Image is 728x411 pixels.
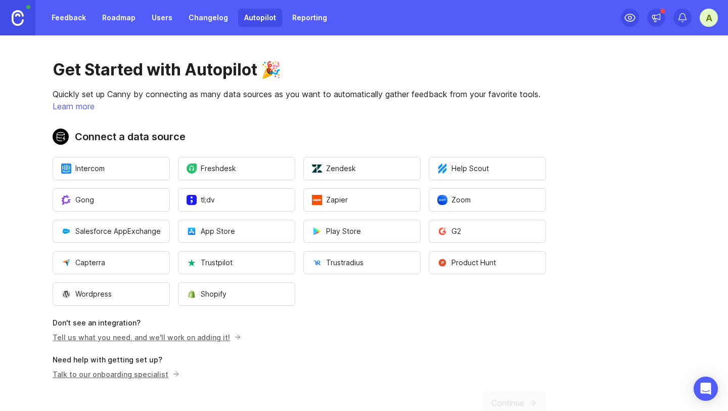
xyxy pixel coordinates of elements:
a: Feedback [45,9,92,27]
a: Tell us what you need, and we'll work on adding it! [53,333,238,342]
button: Open a modal to start the flow of installing Trustradius. [303,251,421,274]
button: Open a modal to start the flow of installing Intercom. [53,157,170,180]
span: Help Scout [437,163,489,174]
span: Zapier [312,195,348,205]
span: Intercom [61,163,105,174]
span: Gong [61,195,94,205]
a: Changelog [183,9,234,27]
button: Open a modal to start the flow of installing G2. [429,220,546,243]
button: Talk to our onboarding specialist [53,369,180,380]
a: Users [146,9,178,27]
span: Trustradius [312,258,363,268]
button: Open a modal to start the flow of installing Zoom. [429,188,546,212]
span: Capterra [61,258,105,268]
button: Open a modal to start the flow of installing Capterra. [53,251,170,274]
span: G2 [437,226,461,236]
span: Trustpilot [187,258,233,268]
img: Canny Home [12,10,24,26]
a: Roadmap [96,9,142,27]
span: App Store [187,226,235,236]
span: tl;dv [187,195,215,205]
span: Wordpress [61,289,112,299]
button: Open a modal to start the flow of installing Product Hunt. [429,251,546,274]
button: Open a modal to start the flow of installing Trustpilot. [178,251,295,274]
div: Open Intercom Messenger [694,377,718,401]
p: Don't see an integration? [53,318,546,328]
h1: Get Started with Autopilot 🎉 [53,60,546,80]
button: Open a modal to start the flow of installing Zendesk. [303,157,421,180]
span: Salesforce AppExchange [61,226,161,236]
p: Talk to our onboarding specialist [53,369,176,380]
button: Open a modal to start the flow of installing Gong. [53,188,170,212]
button: Open a modal to start the flow of installing Shopify. [178,282,295,306]
a: Reporting [286,9,333,27]
button: Open a modal to start the flow of installing App Store. [178,220,295,243]
span: Freshdesk [187,163,236,174]
span: Shopify [187,289,226,299]
h2: Connect a data source [53,129,546,145]
span: Product Hunt [437,258,496,268]
button: Open a modal to start the flow of installing Play Store. [303,220,421,243]
span: Play Store [312,226,361,236]
button: Open a modal to start the flow of installing tl;dv. [178,188,295,212]
span: Zoom [437,195,471,205]
p: Need help with getting set up? [53,355,546,365]
span: Zendesk [312,163,356,174]
button: Open a modal to start the flow of installing Zapier. [303,188,421,212]
p: Quickly set up Canny by connecting as many data sources as you want to automatically gather feedb... [53,88,546,100]
a: Autopilot [238,9,282,27]
button: Open a modal to start the flow of installing Freshdesk. [178,157,295,180]
button: Open a modal to start the flow of installing Wordpress. [53,282,170,306]
button: Open a modal to start the flow of installing Help Scout. [429,157,546,180]
button: A [700,9,718,27]
a: Learn more [53,101,95,111]
button: Open a modal to start the flow of installing Salesforce AppExchange. [53,220,170,243]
